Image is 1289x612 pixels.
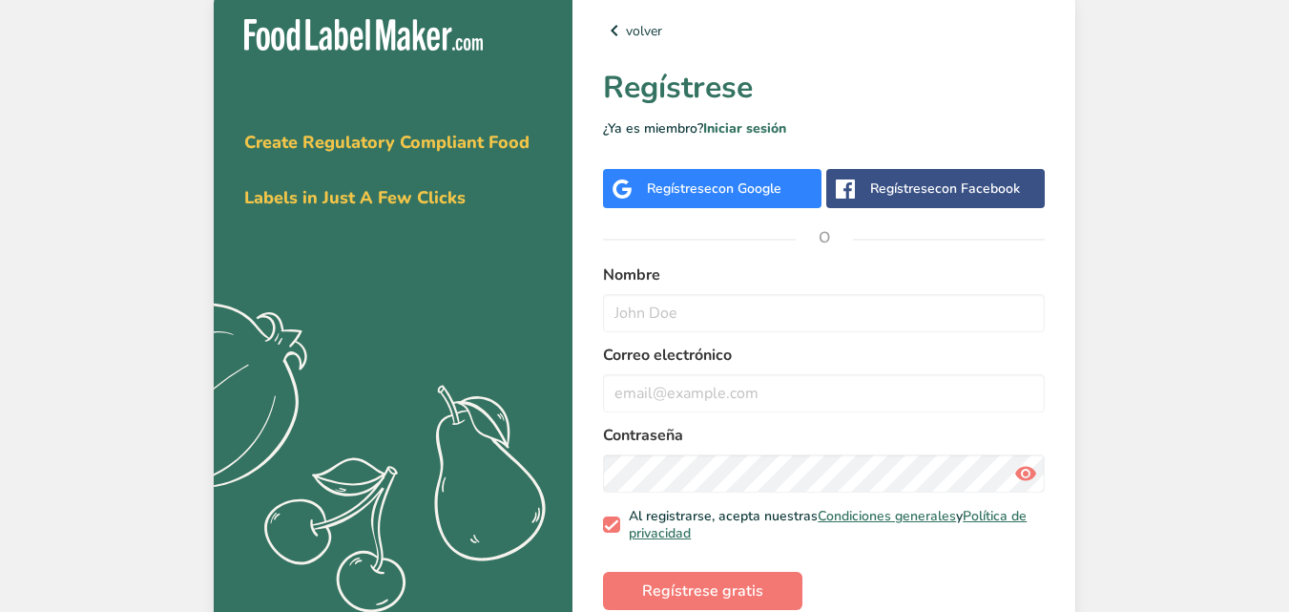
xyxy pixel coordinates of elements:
span: Create Regulatory Compliant Food Labels in Just A Few Clicks [244,131,530,209]
div: Regístrese [870,179,1020,199]
label: Contraseña [603,424,1045,447]
span: O [796,209,853,266]
span: con Google [712,179,781,198]
input: John Doe [603,294,1045,332]
span: Al registrarse, acepta nuestras y [620,508,1038,541]
span: Regístrese gratis [642,580,763,602]
p: ¿Ya es miembro? [603,118,1045,138]
h1: Regístrese [603,65,1045,111]
a: volver [603,19,1045,42]
span: con Facebook [935,179,1020,198]
div: Regístrese [647,179,781,199]
a: Política de privacidad [629,507,1027,542]
label: Nombre [603,264,1045,286]
img: Food Label Maker [244,19,483,51]
input: email@example.com [603,374,1045,412]
label: Correo electrónico [603,344,1045,367]
a: Condiciones generales [818,507,956,525]
button: Regístrese gratis [603,572,802,610]
a: Iniciar sesión [703,119,786,137]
